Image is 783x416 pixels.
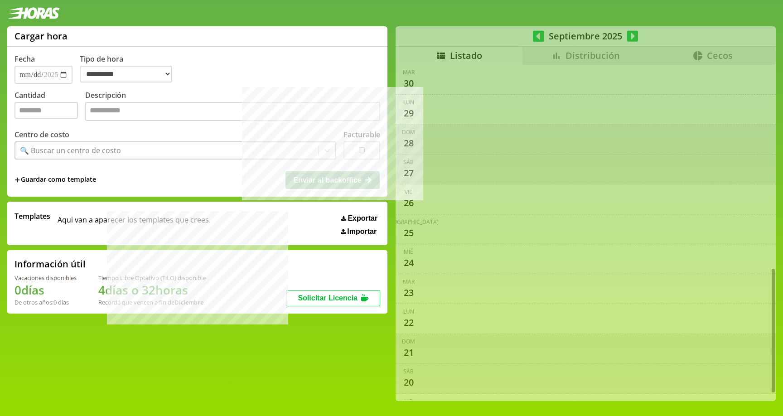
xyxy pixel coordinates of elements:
[347,227,377,236] span: Importar
[14,211,50,221] span: Templates
[338,214,380,223] button: Exportar
[14,90,85,123] label: Cantidad
[14,258,86,270] h2: Información útil
[98,298,206,306] div: Recordá que vencen a fin de
[174,298,203,306] b: Diciembre
[14,102,78,119] input: Cantidad
[348,214,377,223] span: Exportar
[14,30,68,42] h1: Cargar hora
[14,54,35,64] label: Fecha
[343,130,380,140] label: Facturable
[286,290,380,306] button: Solicitar Licencia
[298,294,358,302] span: Solicitar Licencia
[85,102,380,121] textarea: Descripción
[14,175,96,185] span: +Guardar como template
[14,282,77,298] h1: 0 días
[20,145,121,155] div: 🔍 Buscar un centro de costo
[7,7,60,19] img: logotipo
[80,66,172,82] select: Tipo de hora
[98,274,206,282] div: Tiempo Libre Optativo (TiLO) disponible
[58,211,211,236] span: Aqui van a aparecer los templates que crees.
[14,130,69,140] label: Centro de costo
[14,274,77,282] div: Vacaciones disponibles
[98,282,206,298] h1: 4 días o 32 horas
[80,54,179,84] label: Tipo de hora
[14,175,20,185] span: +
[85,90,380,123] label: Descripción
[14,298,77,306] div: De otros años: 0 días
